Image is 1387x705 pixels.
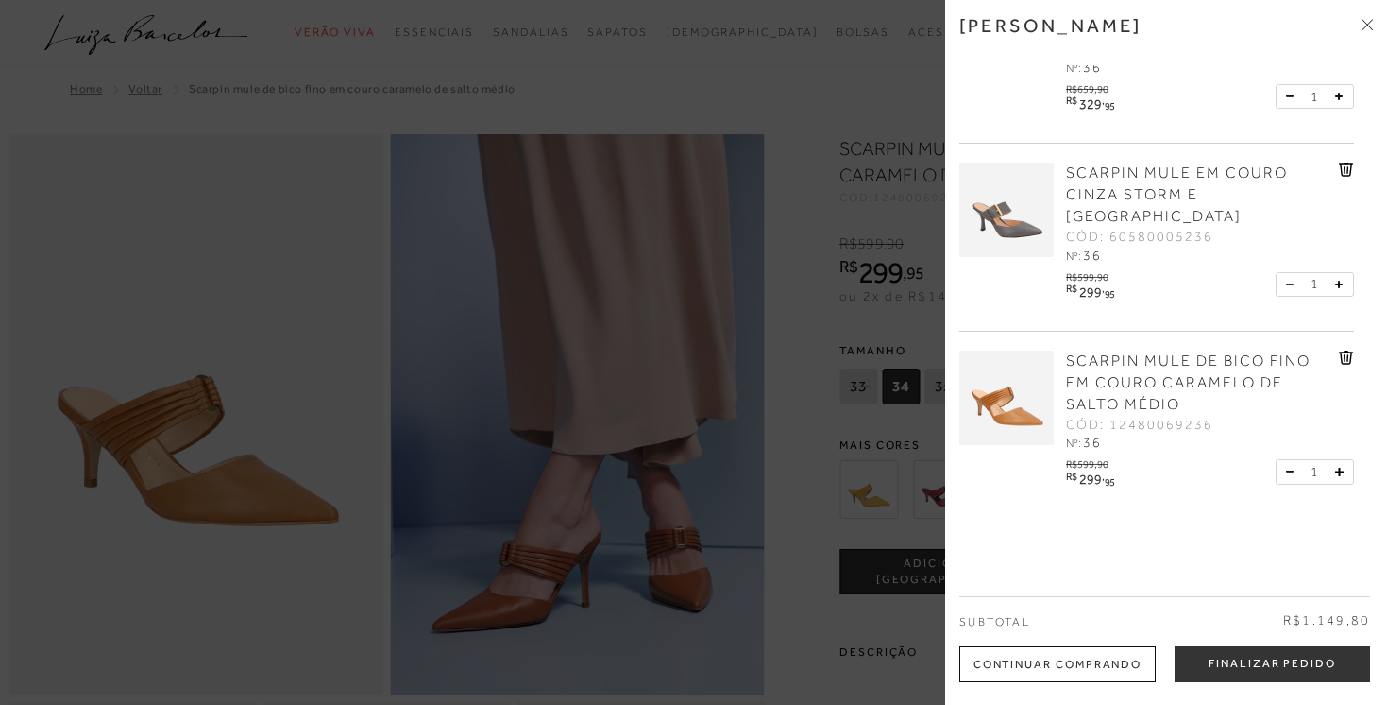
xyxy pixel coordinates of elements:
[1311,274,1318,294] span: 1
[1066,249,1081,263] span: Nº:
[1283,611,1370,630] span: R$1.149,80
[1311,462,1318,482] span: 1
[1066,95,1076,106] i: R$
[1311,87,1318,107] span: 1
[1083,60,1102,75] span: 36
[1066,416,1213,435] span: CÓD: 12480069236
[1066,228,1213,247] span: CÓD: 60580005236
[1066,454,1118,470] div: R$599,90
[1066,284,1076,294] i: R$
[1102,284,1115,294] i: ,
[959,163,1054,257] img: SCARPIN MULE EM COURO CINZA STORM E SALTO ALTO
[1105,476,1115,488] span: 95
[1066,78,1118,95] div: R$659,90
[1105,288,1115,300] span: 95
[1066,267,1118,283] div: R$599,90
[1102,472,1115,482] i: ,
[1079,472,1102,487] span: 299
[959,615,1030,628] span: Subtotal
[1083,248,1102,263] span: 36
[1066,164,1288,225] span: SCARPIN MULE EM COURO CINZA STORM E [GEOGRAPHIC_DATA]
[1079,284,1102,300] span: 299
[959,351,1054,445] img: SCARPIN MULE DE BICO FINO EM COURO CARAMELO DE SALTO MÉDIO
[1105,100,1115,112] span: 95
[1079,96,1102,112] span: 329
[1066,163,1334,228] a: SCARPIN MULE EM COURO CINZA STORM E [GEOGRAPHIC_DATA]
[1066,352,1311,413] span: SCARPIN MULE DE BICO FINO EM COURO CARAMELO DE SALTO MÉDIO
[1066,437,1081,450] span: Nº:
[1066,351,1334,416] a: SCARPIN MULE DE BICO FINO EM COURO CARAMELO DE SALTO MÉDIO
[959,646,1156,682] div: Continuar Comprando
[959,14,1142,37] h3: [PERSON_NAME]
[1083,435,1102,450] span: 36
[1066,472,1076,482] i: R$
[1066,61,1081,75] span: Nº:
[1175,646,1370,682] button: Finalizar Pedido
[1102,95,1115,106] i: ,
